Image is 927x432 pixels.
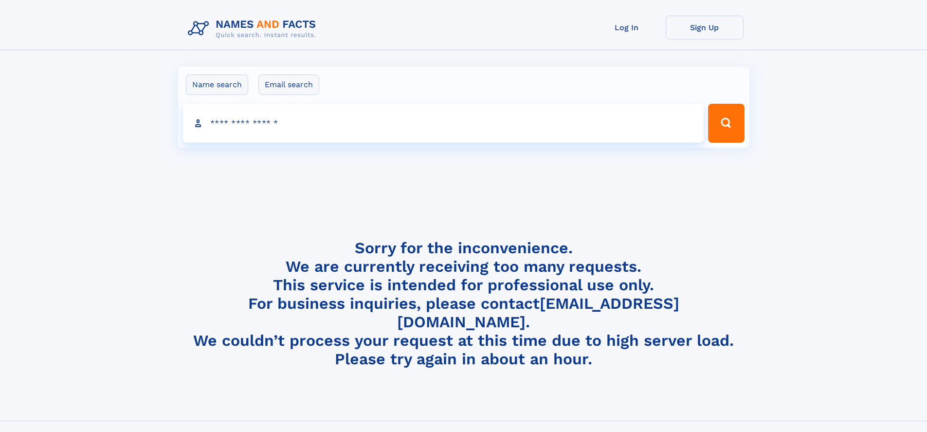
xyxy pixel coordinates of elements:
[588,16,666,39] a: Log In
[183,104,704,143] input: search input
[184,239,744,369] h4: Sorry for the inconvenience. We are currently receiving too many requests. This service is intend...
[397,294,679,331] a: [EMAIL_ADDRESS][DOMAIN_NAME]
[708,104,744,143] button: Search Button
[666,16,744,39] a: Sign Up
[184,16,324,42] img: Logo Names and Facts
[258,75,319,95] label: Email search
[186,75,248,95] label: Name search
